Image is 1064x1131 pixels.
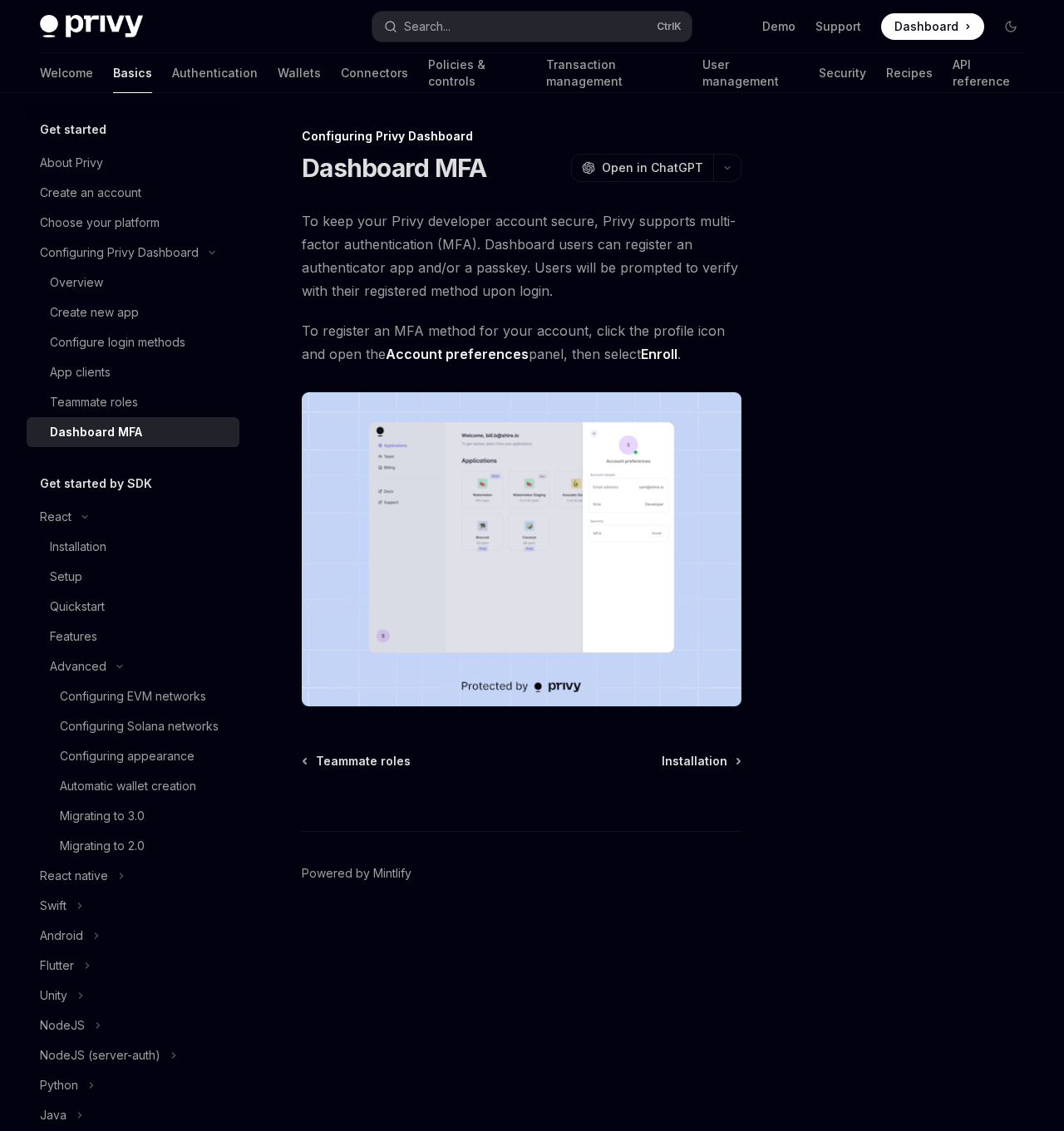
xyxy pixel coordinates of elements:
button: Open in ChatGPT [571,154,713,182]
a: Installation [662,753,740,770]
a: Welcome [40,53,93,93]
a: Authentication [172,53,258,93]
button: Toggle Python section [27,1070,239,1100]
div: Installation [50,537,106,557]
a: Quickstart [27,592,239,622]
h5: Get started by SDK [40,474,152,494]
div: Configuring Privy Dashboard [302,128,741,145]
div: Teammate roles [50,392,138,412]
div: React native [40,866,108,886]
div: Overview [50,273,103,293]
a: Create an account [27,178,239,208]
a: Teammate roles [27,387,239,417]
a: Demo [762,18,796,35]
div: Advanced [50,656,106,676]
div: App clients [50,362,111,382]
a: Installation [27,532,239,562]
a: Powered by Mintlify [302,865,411,882]
button: Toggle Configuring Privy Dashboard section [27,238,239,268]
strong: Enroll [641,346,677,362]
div: Dashboard MFA [50,422,142,442]
a: Configuring Solana networks [27,711,239,741]
div: NodeJS (server-auth) [40,1045,160,1065]
a: Features [27,622,239,652]
div: Configuring Privy Dashboard [40,243,199,263]
div: Create an account [40,183,141,203]
a: Automatic wallet creation [27,771,239,801]
div: Search... [404,17,451,37]
a: Configuring EVM networks [27,681,239,711]
div: NodeJS [40,1015,85,1035]
a: User management [702,53,799,93]
a: Policies & controls [428,53,526,93]
button: Toggle dark mode [997,13,1024,40]
a: Dashboard [881,13,984,40]
button: Toggle React section [27,502,239,532]
a: Recipes [886,53,933,93]
a: Configuring appearance [27,741,239,771]
button: Toggle Java section [27,1100,239,1130]
img: images/dashboard-mfa-1.png [302,392,741,706]
span: Dashboard [894,18,958,35]
div: About Privy [40,153,103,173]
h5: Get started [40,120,106,140]
button: Toggle NodeJS (server-auth) section [27,1040,239,1070]
div: Automatic wallet creation [60,776,196,796]
span: Teammate roles [316,753,411,770]
div: Android [40,926,83,946]
button: Toggle Unity section [27,981,239,1011]
a: Migrating to 3.0 [27,801,239,831]
a: Wallets [278,53,321,93]
div: Create new app [50,302,139,322]
span: To register an MFA method for your account, click the profile icon and open the panel, then select . [302,319,741,366]
div: React [40,507,71,527]
a: Setup [27,562,239,592]
div: Quickstart [50,597,105,617]
div: Configure login methods [50,332,185,352]
a: Connectors [341,53,408,93]
a: App clients [27,357,239,387]
strong: Account preferences [386,346,529,362]
span: Installation [662,753,727,770]
div: Swift [40,896,66,916]
div: Flutter [40,956,74,976]
a: About Privy [27,148,239,178]
a: Create new app [27,298,239,327]
span: Ctrl K [657,20,682,33]
a: API reference [953,53,1024,93]
a: Dashboard MFA [27,417,239,447]
span: To keep your Privy developer account secure, Privy supports multi-factor authentication (MFA). Da... [302,209,741,302]
div: Features [50,627,97,647]
button: Toggle Advanced section [27,652,239,681]
a: Configure login methods [27,327,239,357]
span: Open in ChatGPT [602,160,703,176]
h1: Dashboard MFA [302,153,486,183]
div: Migrating to 3.0 [60,806,145,826]
div: Configuring Solana networks [60,716,219,736]
div: Migrating to 2.0 [60,836,145,856]
a: Basics [113,53,152,93]
div: Python [40,1075,78,1095]
button: Toggle NodeJS section [27,1011,239,1040]
button: Toggle Swift section [27,891,239,921]
a: Overview [27,268,239,298]
a: Transaction management [546,53,682,93]
div: Choose your platform [40,213,160,233]
div: Setup [50,567,82,587]
div: Java [40,1105,66,1125]
a: Choose your platform [27,208,239,238]
div: Configuring EVM networks [60,686,206,706]
a: Teammate roles [303,753,411,770]
div: Unity [40,986,67,1006]
a: Security [819,53,866,93]
button: Toggle Android section [27,921,239,951]
a: Migrating to 2.0 [27,831,239,861]
button: Open search [372,12,692,42]
div: Configuring appearance [60,746,195,766]
a: Support [815,18,861,35]
img: dark logo [40,15,143,38]
button: Toggle Flutter section [27,951,239,981]
button: Toggle React native section [27,861,239,891]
